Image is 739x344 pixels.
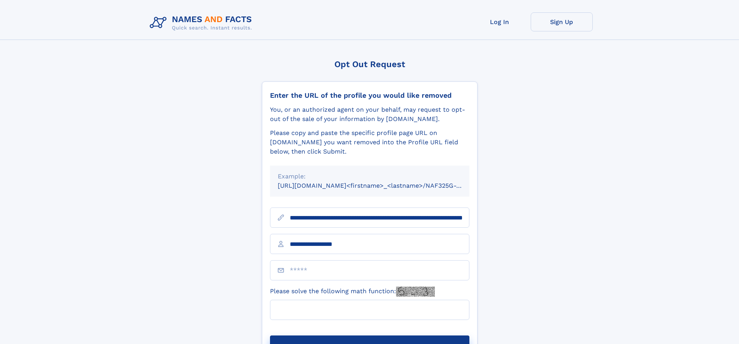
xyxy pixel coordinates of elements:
[147,12,258,33] img: Logo Names and Facts
[278,172,462,181] div: Example:
[270,105,469,124] div: You, or an authorized agent on your behalf, may request to opt-out of the sale of your informatio...
[270,287,435,297] label: Please solve the following math function:
[262,59,478,69] div: Opt Out Request
[278,182,484,189] small: [URL][DOMAIN_NAME]<firstname>_<lastname>/NAF325G-xxxxxxxx
[469,12,531,31] a: Log In
[270,91,469,100] div: Enter the URL of the profile you would like removed
[531,12,593,31] a: Sign Up
[270,128,469,156] div: Please copy and paste the specific profile page URL on [DOMAIN_NAME] you want removed into the Pr...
